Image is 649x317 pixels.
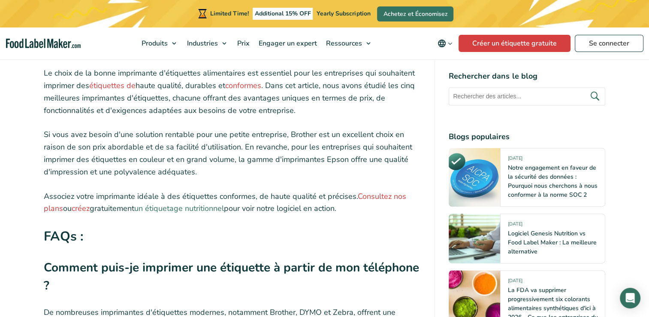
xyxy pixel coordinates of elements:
span: Ressources [323,39,363,48]
span: [DATE] [507,155,522,165]
a: Food Label Maker homepage [6,39,81,49]
span: Industries [184,39,219,48]
div: Open Intercom Messenger [620,288,640,308]
a: Produits [137,27,181,59]
a: Se connecter [575,35,643,52]
a: un étiquetage nutritionnel [134,203,224,213]
input: Rechercher des articles... [449,87,605,105]
a: Achetez et Économisez [377,6,453,21]
a: Créer un étiquette gratuite [459,35,571,52]
a: Engager un expert [254,27,320,59]
a: créez [72,203,90,213]
h4: Blogs populaires [449,131,605,143]
strong: FAQs : [44,227,84,245]
span: Produits [139,39,169,48]
p: Associez votre imprimante idéale à des étiquettes conformes, de haute qualité et précises. ou gra... [44,190,421,215]
span: Limited Time! [210,9,249,18]
button: Change language [432,35,459,52]
span: Yearly Subscription [317,9,370,18]
span: Engager un expert [256,39,318,48]
h3: Comment puis-je imprimer une étiquette à partir de mon téléphone ? [44,259,421,299]
p: Si vous avez besoin d'une solution rentable pour une petite entreprise, Brother est un excellent ... [44,128,421,178]
a: étiquettes de [89,80,136,91]
a: Prix [233,27,252,59]
a: Logiciel Genesis Nutrition vs Food Label Maker : La meilleure alternative [507,229,596,256]
a: conformes [225,80,261,91]
p: Le choix de la bonne imprimante d'étiquettes alimentaires est essentiel pour les entreprises qui ... [44,67,421,116]
h4: Rechercher dans le blog [449,70,605,82]
span: [DATE] [507,221,522,231]
span: Additional 15% OFF [253,8,313,20]
span: Prix [235,39,251,48]
a: Notre engagement en faveur de la sécurité des données : Pourquoi nous cherchons à nous conformer ... [507,164,597,199]
a: Ressources [322,27,375,59]
a: Industries [183,27,231,59]
span: [DATE] [507,277,522,287]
